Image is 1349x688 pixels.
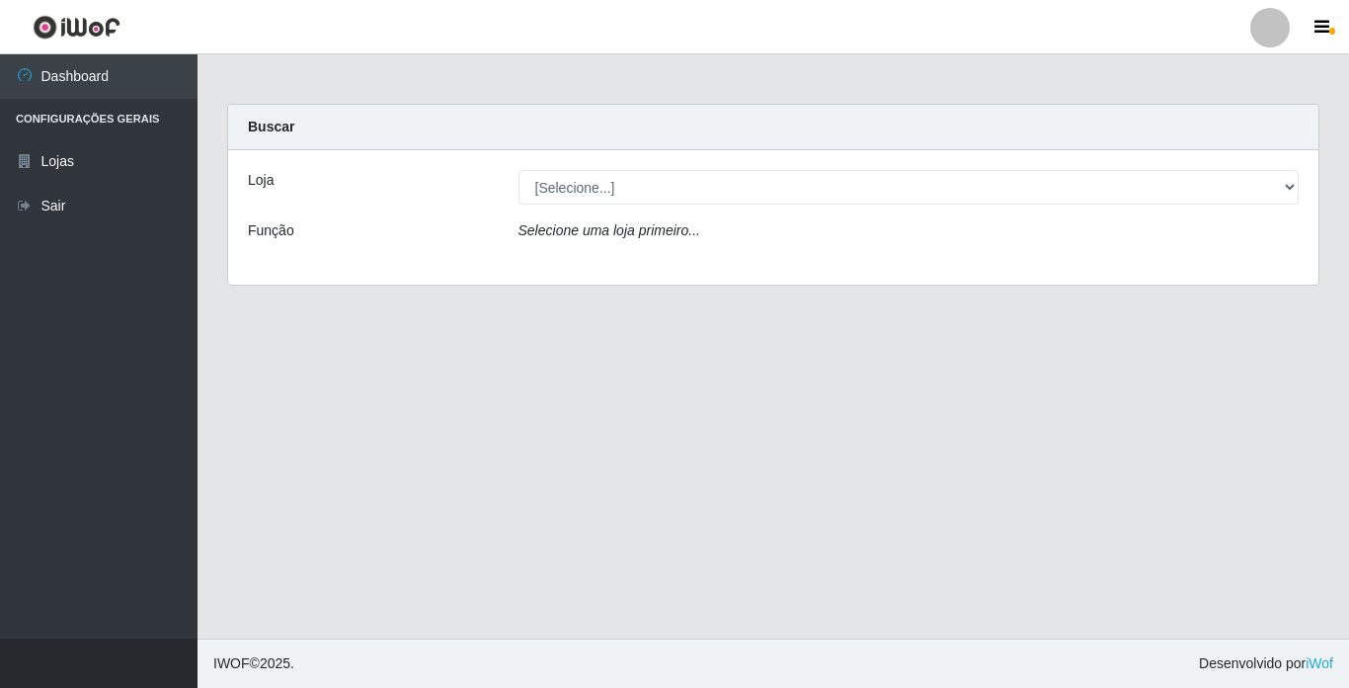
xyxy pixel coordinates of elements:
[1306,655,1333,671] a: iWof
[248,170,274,191] label: Loja
[248,119,294,134] strong: Buscar
[213,655,250,671] span: IWOF
[1199,653,1333,674] span: Desenvolvido por
[518,222,700,238] i: Selecione uma loja primeiro...
[213,653,294,674] span: © 2025 .
[248,220,294,241] label: Função
[33,15,120,40] img: CoreUI Logo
